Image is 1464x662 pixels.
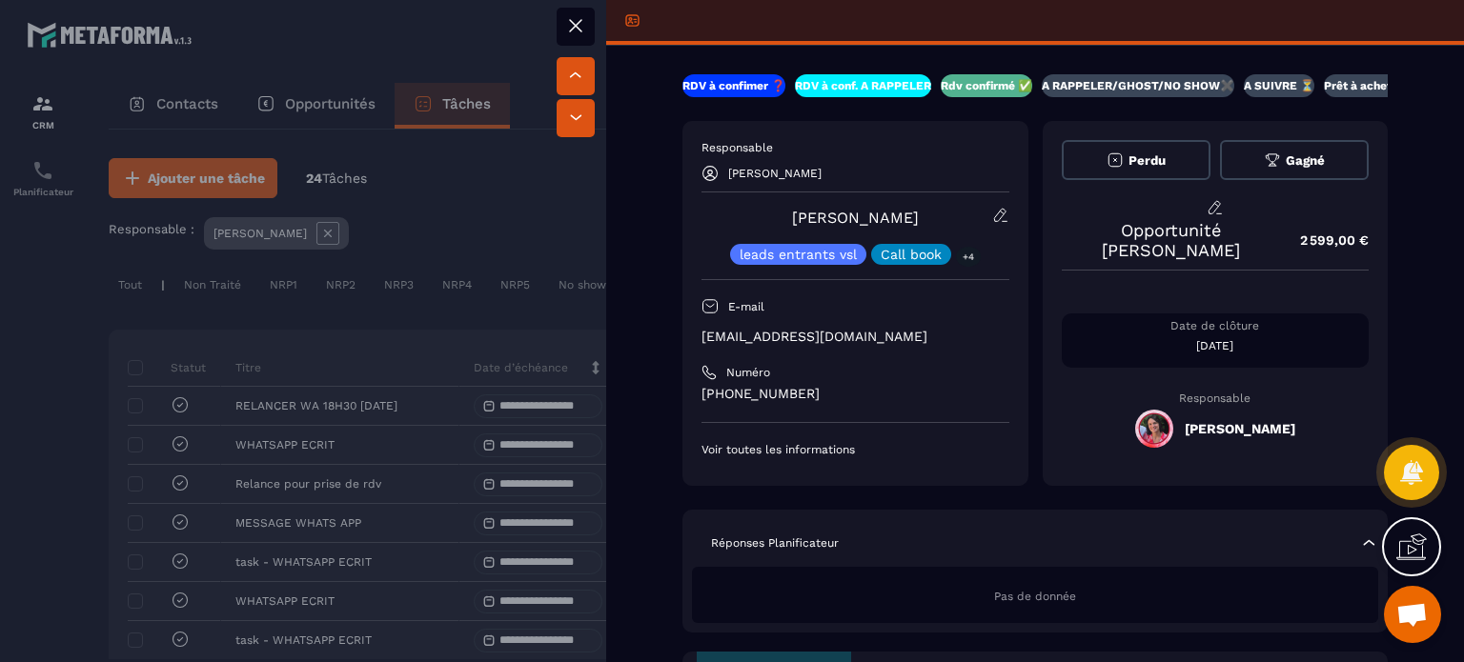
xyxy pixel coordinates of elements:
[726,365,770,380] p: Numéro
[1062,391,1370,405] p: Responsable
[994,590,1076,603] span: Pas de donnée
[956,247,981,267] p: +4
[728,167,822,180] p: [PERSON_NAME]
[1324,78,1420,93] p: Prêt à acheter 🎰
[881,248,942,261] p: Call book
[1062,140,1210,180] button: Perdu
[728,299,764,314] p: E-mail
[1062,318,1370,333] p: Date de clôture
[682,78,785,93] p: RDV à confimer ❓
[792,209,919,227] a: [PERSON_NAME]
[701,140,1009,155] p: Responsable
[701,328,1009,346] p: [EMAIL_ADDRESS][DOMAIN_NAME]
[740,248,857,261] p: leads entrants vsl
[1062,338,1370,353] p: [DATE]
[941,78,1032,93] p: Rdv confirmé ✅
[701,385,1009,403] p: [PHONE_NUMBER]
[701,442,1009,457] p: Voir toutes les informations
[1062,220,1282,260] p: Opportunité [PERSON_NAME]
[1220,140,1369,180] button: Gagné
[795,78,931,93] p: RDV à conf. A RAPPELER
[1185,421,1295,436] h5: [PERSON_NAME]
[1281,222,1369,259] p: 2 599,00 €
[1384,586,1441,643] div: Ouvrir le chat
[1128,153,1166,168] span: Perdu
[1244,78,1314,93] p: A SUIVRE ⏳
[711,535,839,551] p: Réponses Planificateur
[1286,153,1325,168] span: Gagné
[1042,78,1234,93] p: A RAPPELER/GHOST/NO SHOW✖️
